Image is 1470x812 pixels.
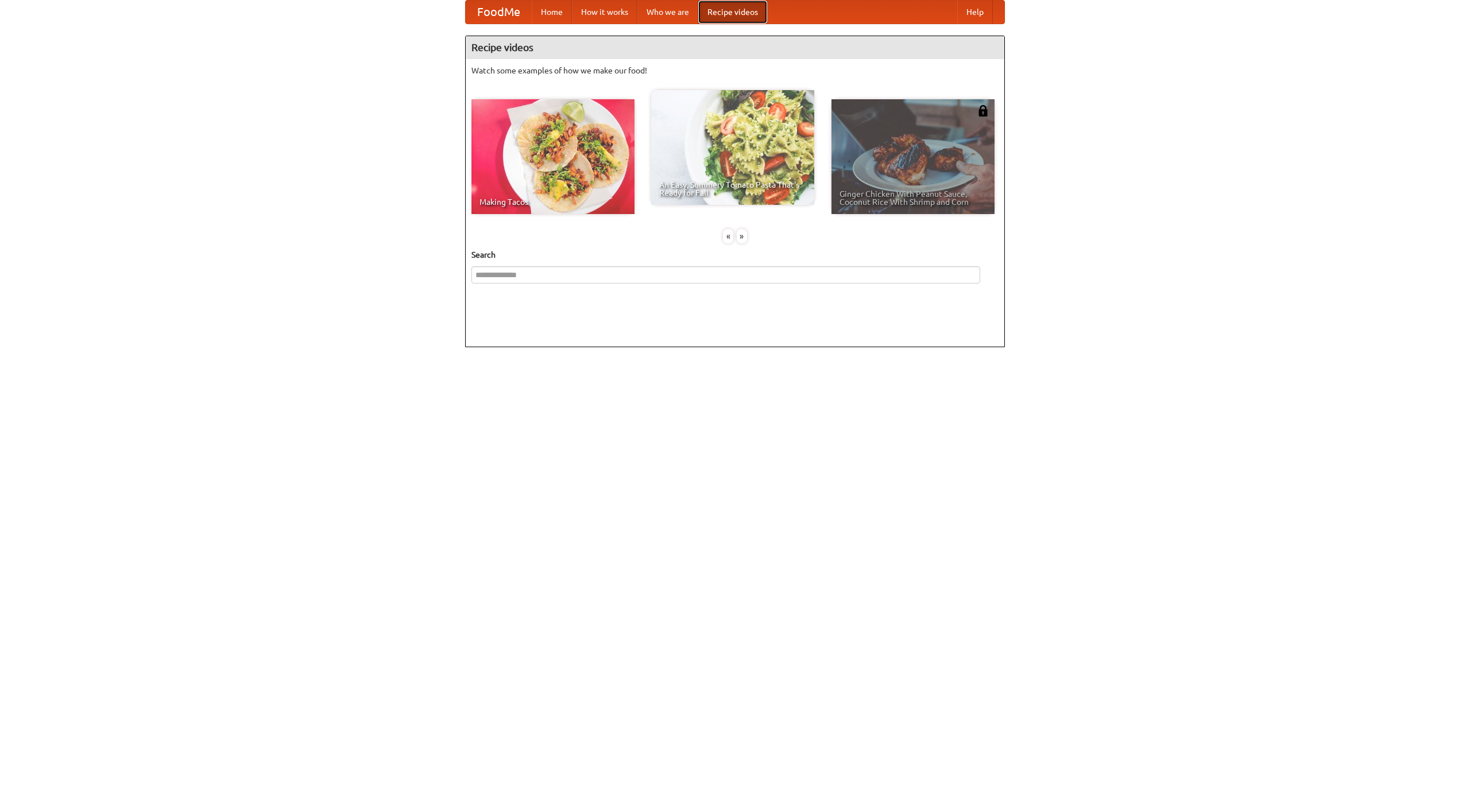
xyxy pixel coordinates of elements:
a: An Easy, Summery Tomato Pasta That's Ready for Fall [651,90,814,205]
a: Making Tacos [471,99,635,214]
a: How it works [572,1,637,24]
div: « [723,229,733,243]
span: An Easy, Summery Tomato Pasta That's Ready for Fall [659,181,806,197]
a: Home [532,1,572,24]
h5: Search [471,249,999,261]
p: Watch some examples of how we make our food! [471,65,999,76]
h4: Recipe videos [466,36,1004,59]
div: » [737,229,747,243]
img: 483408.png [977,105,989,116]
a: Help [957,1,993,24]
a: Who we are [637,1,698,24]
a: Recipe videos [698,1,767,24]
span: Making Tacos [479,198,626,206]
a: FoodMe [466,1,532,24]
